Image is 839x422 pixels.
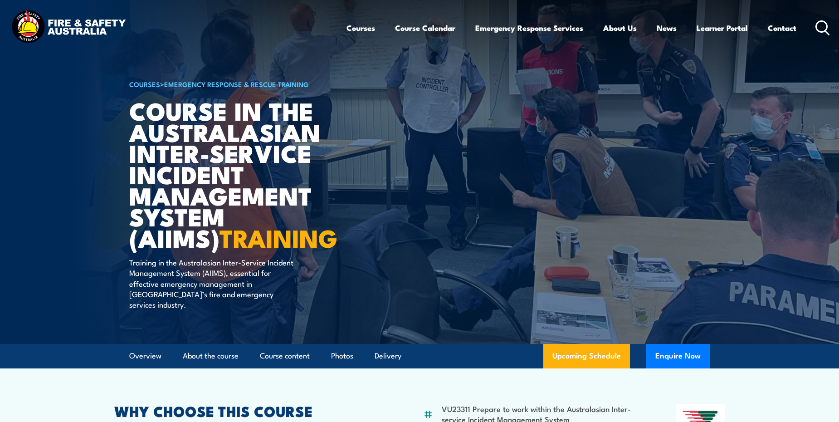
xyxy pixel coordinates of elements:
[646,344,710,368] button: Enquire Now
[164,79,309,89] a: Emergency Response & Rescue Training
[603,16,637,40] a: About Us
[395,16,455,40] a: Course Calendar
[697,16,748,40] a: Learner Portal
[260,344,310,368] a: Course content
[114,404,379,417] h2: WHY CHOOSE THIS COURSE
[129,100,353,248] h1: Course in the Australasian Inter-service Incident Management System (AIIMS)
[183,344,239,368] a: About the course
[220,218,337,256] strong: TRAINING
[129,79,353,89] h6: >
[129,79,160,89] a: COURSES
[129,257,295,310] p: Training in the Australasian Inter-Service Incident Management System (AIIMS), essential for effe...
[657,16,677,40] a: News
[375,344,401,368] a: Delivery
[129,344,161,368] a: Overview
[331,344,353,368] a: Photos
[543,344,630,368] a: Upcoming Schedule
[475,16,583,40] a: Emergency Response Services
[768,16,796,40] a: Contact
[346,16,375,40] a: Courses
